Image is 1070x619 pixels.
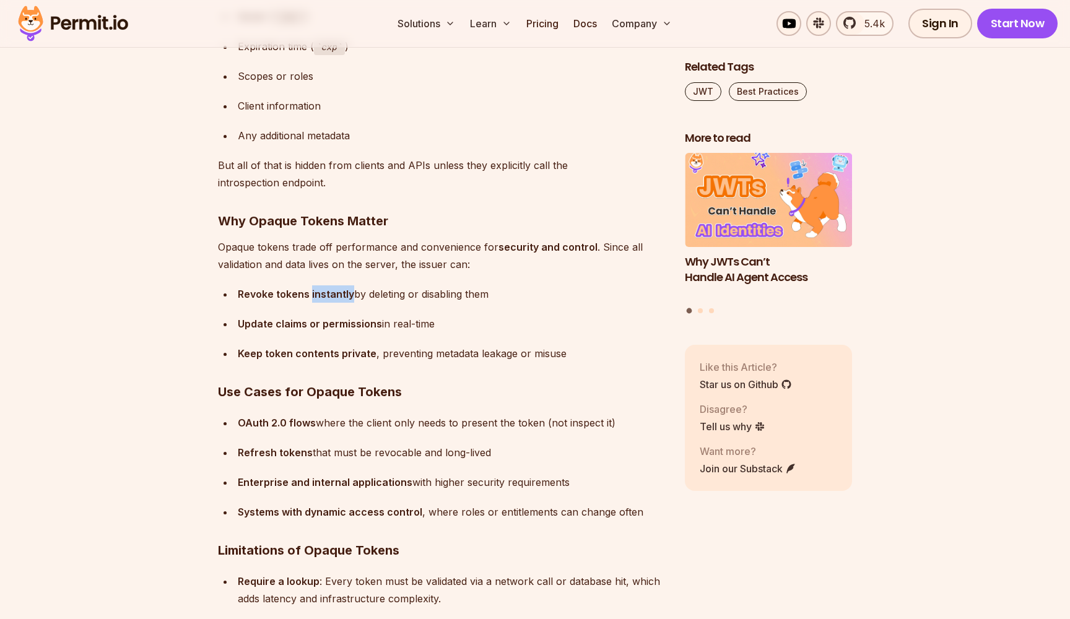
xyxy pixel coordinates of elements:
strong: Revoke tokens instantly [238,288,354,300]
div: , where roles or entitlements can change often [238,503,665,521]
button: Go to slide 3 [709,308,714,313]
code: exp [314,40,345,55]
div: where the client only needs to present the token (not inspect it) [238,414,665,431]
p: But all of that is hidden from clients and APIs unless they explicitly call the introspection end... [218,157,665,191]
p: Want more? [700,444,796,459]
div: that must be revocable and long-lived [238,444,665,461]
strong: security and control [498,241,598,253]
div: in real-time [238,315,665,332]
div: Any additional metadata [238,127,665,144]
a: Sign In [908,9,972,38]
span: 5.4k [857,16,885,31]
div: Client information [238,97,665,115]
div: , preventing metadata leakage or misuse [238,345,665,362]
strong: Enterprise and internal applications [238,476,412,488]
strong: OAuth 2.0 flows [238,417,316,429]
a: Tell us why [700,419,765,434]
img: Permit logo [12,2,134,45]
a: 5.4k [836,11,894,36]
img: Why JWTs Can’t Handle AI Agent Access [685,154,852,248]
button: Company [607,11,677,36]
li: 1 of 3 [685,154,852,301]
button: Solutions [393,11,460,36]
strong: Systems with dynamic access control [238,506,422,518]
strong: Refresh tokens [238,446,313,459]
div: Scopes or roles [238,67,665,85]
a: Why JWTs Can’t Handle AI Agent AccessWhy JWTs Can’t Handle AI Agent Access [685,154,852,301]
button: Go to slide 1 [687,308,692,314]
p: Like this Article? [700,360,792,374]
strong: Why Opaque Tokens Matter [218,214,388,228]
div: : Every token must be validated via a network call or database hit, which adds latency and infras... [238,573,665,607]
strong: Limitations of Opaque Tokens [218,543,399,558]
a: Join our Substack [700,461,796,476]
p: Disagree? [700,402,765,417]
div: by deleting or disabling them [238,285,665,303]
h3: Why JWTs Can’t Handle AI Agent Access [685,254,852,285]
a: Docs [568,11,602,36]
h2: More to read [685,131,852,146]
button: Go to slide 2 [698,308,703,313]
button: Learn [465,11,516,36]
a: Pricing [521,11,563,36]
div: with higher security requirements [238,474,665,491]
strong: Require a lookup [238,575,320,587]
a: JWT [685,82,721,101]
p: Opaque tokens trade off performance and convenience for . Since all validation and data lives on ... [218,238,665,273]
a: Start Now [977,9,1058,38]
a: Star us on Github [700,377,792,392]
strong: Use Cases for Opaque Tokens [218,384,402,399]
div: Posts [685,154,852,316]
h2: Related Tags [685,59,852,75]
strong: Keep token contents private [238,347,376,360]
a: Best Practices [729,82,807,101]
strong: Update claims or permissions [238,318,382,330]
